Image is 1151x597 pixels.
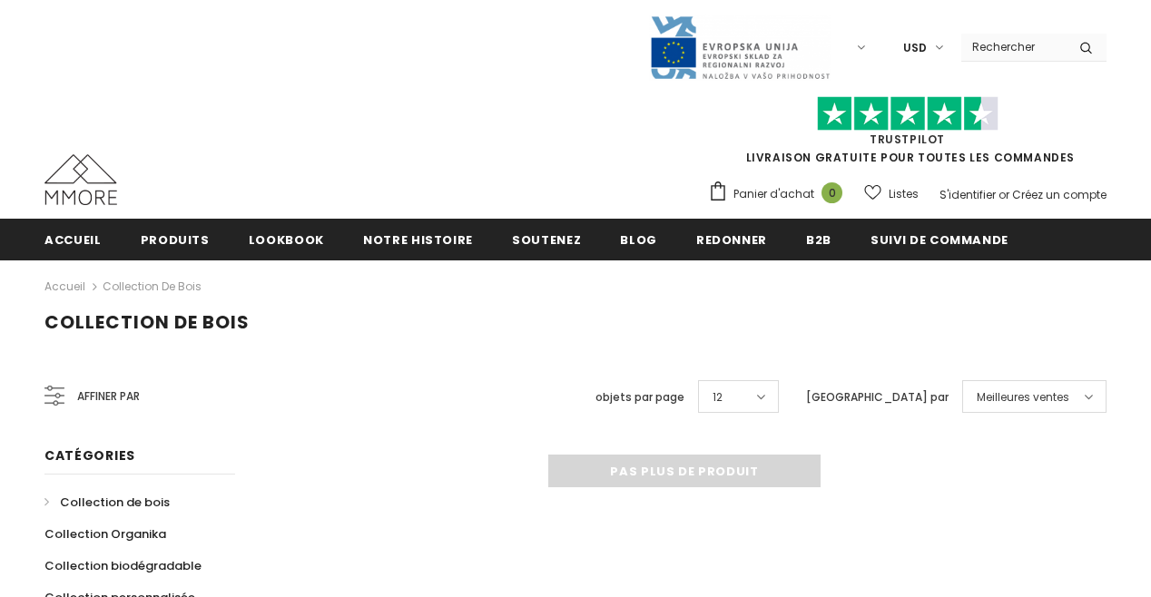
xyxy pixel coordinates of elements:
label: [GEOGRAPHIC_DATA] par [806,388,949,406]
span: Panier d'achat [733,185,814,203]
label: objets par page [595,388,684,406]
a: Accueil [44,219,102,259]
a: Listes [864,178,919,210]
a: Lookbook [249,219,324,259]
a: Blog [620,219,657,259]
span: Catégories [44,446,135,465]
img: Cas MMORE [44,154,117,205]
a: Redonner [696,219,767,259]
span: 12 [713,388,723,406]
input: Search Site [961,34,1066,60]
span: B2B [806,231,831,249]
span: Collection de bois [60,494,170,511]
span: USD [903,39,927,57]
span: LIVRAISON GRATUITE POUR TOUTES LES COMMANDES [708,104,1107,165]
span: 0 [821,182,842,203]
span: Lookbook [249,231,324,249]
a: Panier d'achat 0 [708,181,851,208]
span: Accueil [44,231,102,249]
img: Faites confiance aux étoiles pilotes [817,96,999,132]
a: Javni Razpis [649,39,831,54]
a: Suivi de commande [871,219,1008,259]
span: soutenez [512,231,581,249]
img: Javni Razpis [649,15,831,81]
span: Collection Organika [44,525,166,543]
span: Collection de bois [44,309,250,335]
a: Notre histoire [363,219,473,259]
a: B2B [806,219,831,259]
a: TrustPilot [870,132,945,147]
span: Meilleures ventes [977,388,1069,406]
a: Collection Organika [44,518,166,550]
span: Notre histoire [363,231,473,249]
a: Collection de bois [44,486,170,518]
span: Collection biodégradable [44,557,202,574]
span: Produits [141,231,210,249]
a: Accueil [44,276,85,298]
a: Créez un compte [1012,187,1107,202]
span: Listes [889,185,919,203]
span: or [999,187,1009,202]
span: Redonner [696,231,767,249]
a: Collection de bois [103,279,202,294]
a: Produits [141,219,210,259]
span: Blog [620,231,657,249]
span: Suivi de commande [871,231,1008,249]
a: Collection biodégradable [44,550,202,582]
a: S'identifier [939,187,996,202]
a: soutenez [512,219,581,259]
span: Affiner par [77,387,140,406]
